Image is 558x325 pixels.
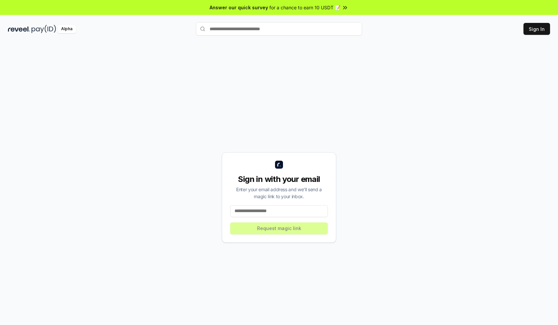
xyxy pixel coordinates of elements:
[230,186,328,200] div: Enter your email address and we’ll send a magic link to your inbox.
[8,25,30,33] img: reveel_dark
[523,23,550,35] button: Sign In
[230,174,328,185] div: Sign in with your email
[269,4,340,11] span: for a chance to earn 10 USDT 📝
[275,161,283,169] img: logo_small
[57,25,76,33] div: Alpha
[32,25,56,33] img: pay_id
[210,4,268,11] span: Answer our quick survey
